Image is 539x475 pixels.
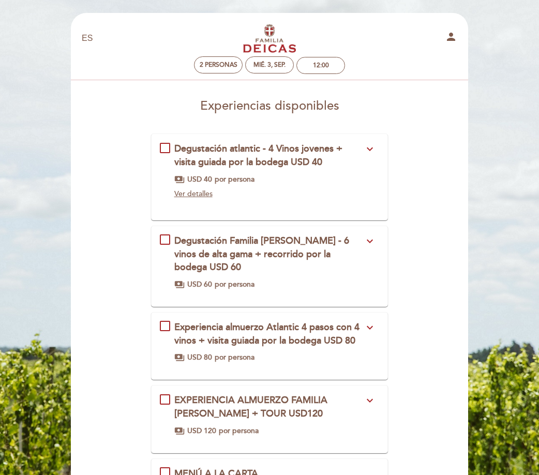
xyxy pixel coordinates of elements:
span: 2 personas [200,61,237,69]
md-checkbox: Degustación atlantic - 4 Vinos jovenes + visita guiada por la bodega USD 40 expand_more Degustaci... [160,142,380,203]
span: por persona [219,426,259,436]
md-checkbox: Experiencia almuerzo Atlantic 4 pasos con 4 vinos + visita guiada por la bodega USD 80 expand_mor... [160,321,380,363]
button: expand_more [361,394,379,407]
button: expand_more [361,234,379,248]
span: Experiencias disponibles [200,98,339,113]
a: Bodega Familia [PERSON_NAME] [205,24,334,53]
i: expand_more [364,394,376,407]
span: Ver detalles [174,189,213,198]
span: payments [174,174,185,185]
span: EXPERIENCIA ALMUERZO FAMILIA [PERSON_NAME] + TOUR USD120 [174,394,327,419]
span: USD 80 [187,352,212,363]
span: por persona [215,279,254,290]
span: por persona [215,174,254,185]
i: expand_more [364,235,376,247]
span: por persona [215,352,254,363]
span: USD 60 [187,279,212,290]
span: USD 40 [187,174,212,185]
i: person [445,31,457,43]
span: payments [174,279,185,290]
button: person [445,31,457,47]
div: mié. 3, sep. [253,61,286,69]
span: Degustación Familia [PERSON_NAME] - 6 vinos de alta gama + recorrido por la bodega USD 60 [174,235,349,273]
span: payments [174,352,185,363]
div: 12:00 [313,62,329,69]
button: expand_more [361,321,379,334]
i: expand_more [364,143,376,155]
md-checkbox: EXPERIENCIA ALMUERZO FAMILIA DEICAS + TOUR USD120 expand_more familia deicas Almuerzo armonizado ... [160,394,380,436]
span: payments [174,426,185,436]
span: Experiencia almuerzo Atlantic 4 pasos con 4 vinos + visita guiada por la bodega USD 80 [174,321,360,346]
span: USD 120 [187,426,216,436]
span: Degustación atlantic - 4 Vinos jovenes + visita guiada por la bodega USD 40 [174,143,342,168]
button: expand_more [361,142,379,156]
i: expand_more [364,321,376,334]
md-checkbox: Degustación Familia Deicas - 6 vinos de alta gama + recorrido por la bodega USD 60 expand_more Te... [160,234,380,290]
